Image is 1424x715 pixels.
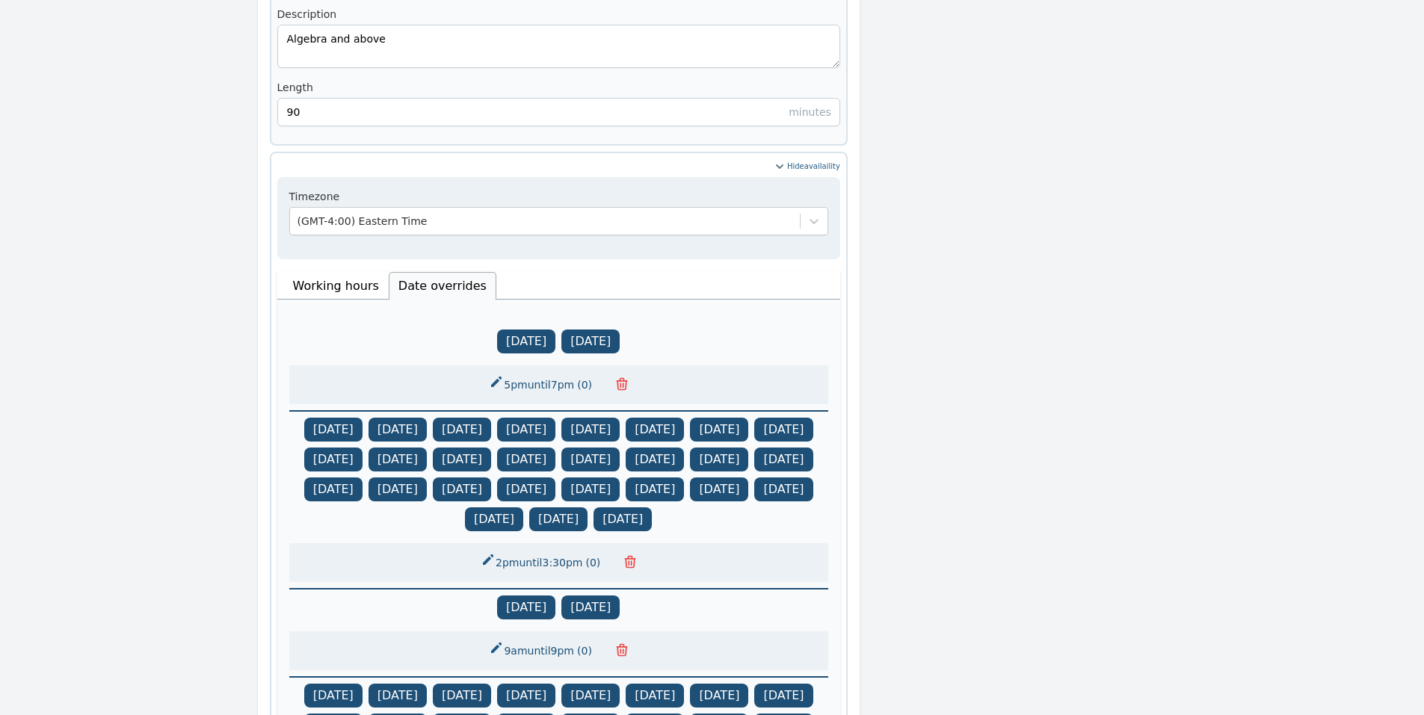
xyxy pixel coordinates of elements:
[561,595,620,619] span: [DATE]
[369,418,427,442] span: [DATE]
[690,448,748,471] span: [DATE]
[561,448,620,471] span: [DATE]
[497,418,555,442] span: [DATE]
[389,272,496,300] li: Date overrides
[304,448,363,471] span: [DATE]
[574,377,595,392] span: ( 0 )
[480,371,604,398] button: 5pmuntil7pm(0)
[472,549,612,576] button: 2pmuntil3:30pm(0)
[561,329,620,353] span: [DATE]
[561,477,620,501] span: [DATE]
[626,448,684,471] span: [DATE]
[574,643,595,658] span: ( 0 )
[283,272,389,300] li: Working hours
[277,80,840,95] label: Length
[690,684,748,708] span: [DATE]
[433,448,491,471] span: [DATE]
[690,477,748,501] span: [DATE]
[433,684,491,708] span: [DATE]
[369,684,427,708] span: [DATE]
[787,159,840,174] span: Hide availaility
[754,684,813,708] span: [DATE]
[497,477,555,501] span: [DATE]
[789,98,840,126] div: minutes
[304,684,363,708] span: [DATE]
[369,448,427,471] span: [DATE]
[529,507,588,531] span: [DATE]
[754,418,813,442] span: [DATE]
[480,637,603,664] button: 9amuntil9pm(0)
[465,507,523,531] span: [DATE]
[433,477,491,501] span: [DATE]
[626,684,684,708] span: [DATE]
[369,477,427,501] span: [DATE]
[304,418,363,442] span: [DATE]
[561,684,620,708] span: [DATE]
[433,418,491,442] span: [DATE]
[304,477,363,501] span: [DATE]
[754,448,813,471] span: [DATE]
[561,418,620,442] span: [DATE]
[497,595,555,619] span: [DATE]
[497,448,555,471] span: [DATE]
[582,555,603,570] span: ( 0 )
[277,25,840,68] textarea: Algebra and above
[594,507,652,531] span: [DATE]
[626,477,684,501] span: [DATE]
[754,477,813,501] span: [DATE]
[289,189,828,204] label: Timezone
[497,329,555,353] span: [DATE]
[277,98,840,126] input: 15
[497,684,555,708] span: [DATE]
[690,418,748,442] span: [DATE]
[626,418,684,442] span: [DATE]
[277,7,840,22] label: Description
